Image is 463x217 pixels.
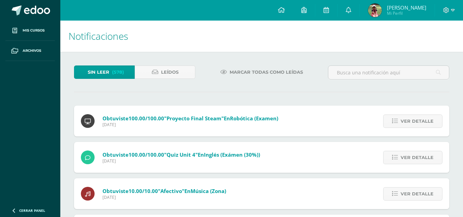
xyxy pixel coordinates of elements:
span: Música (Zona) [191,188,226,194]
span: [DATE] [102,194,226,200]
span: Archivos [23,48,41,53]
span: "Proyecto final steam" [164,115,224,122]
span: 100.00/100.00 [129,151,164,158]
span: Obtuviste en [102,151,260,158]
span: [DATE] [102,158,260,164]
span: 100.00/100.00 [129,115,164,122]
span: Ver detalle [401,151,434,164]
span: Leídos [161,66,179,79]
span: (578) [112,66,124,79]
img: e2c6e91dd2daee01c80b8c1b1a1a74c4.png [368,3,382,17]
span: Mis cursos [23,28,45,33]
span: Robótica (Examen) [230,115,278,122]
span: Inglés (Exámen (30%)) [204,151,260,158]
span: Obtuviste en [102,188,226,194]
span: Obtuviste en [102,115,278,122]
span: Ver detalle [401,188,434,200]
span: "Quiz Unit 4" [164,151,198,158]
a: Archivos [5,41,55,61]
span: Sin leer [88,66,109,79]
span: Marcar todas como leídas [230,66,303,79]
span: 10.00/10.00 [129,188,158,194]
span: "Afectivo" [158,188,184,194]
a: Leídos [135,65,195,79]
span: [PERSON_NAME] [387,4,426,11]
span: Mi Perfil [387,10,426,16]
span: Notificaciones [69,29,128,43]
span: Cerrar panel [19,208,45,213]
a: Marcar todas como leídas [212,65,312,79]
a: Sin leer(578) [74,65,135,79]
span: Ver detalle [401,115,434,128]
a: Mis cursos [5,21,55,41]
span: [DATE] [102,122,278,128]
input: Busca una notificación aquí [328,66,449,79]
